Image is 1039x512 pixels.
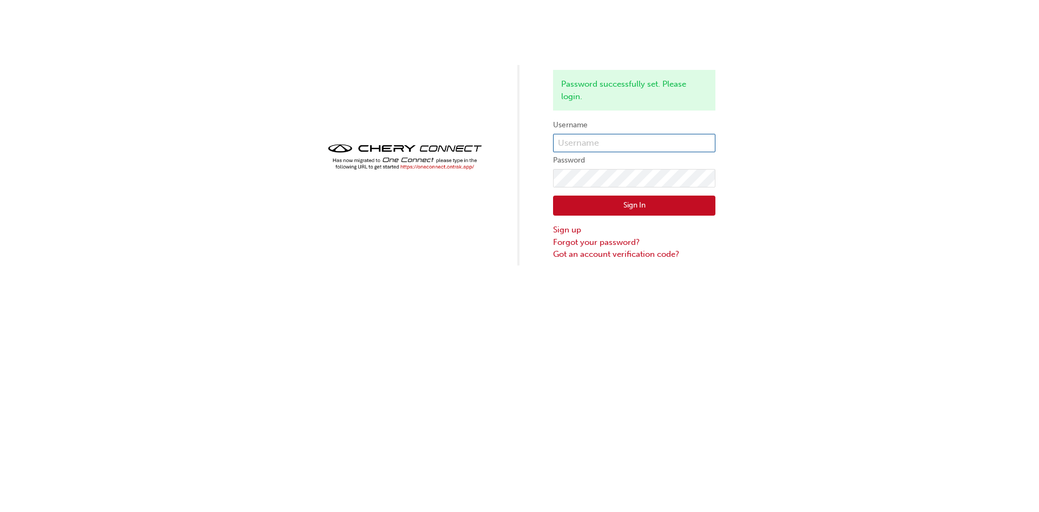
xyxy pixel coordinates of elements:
[324,141,486,173] img: cheryconnect
[553,154,715,167] label: Password
[553,119,715,132] label: Username
[553,248,715,261] a: Got an account verification code?
[553,134,715,152] input: Username
[553,70,715,111] div: Password successfully set. Please login.
[553,196,715,216] button: Sign In
[553,236,715,249] a: Forgot your password?
[553,224,715,236] a: Sign up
